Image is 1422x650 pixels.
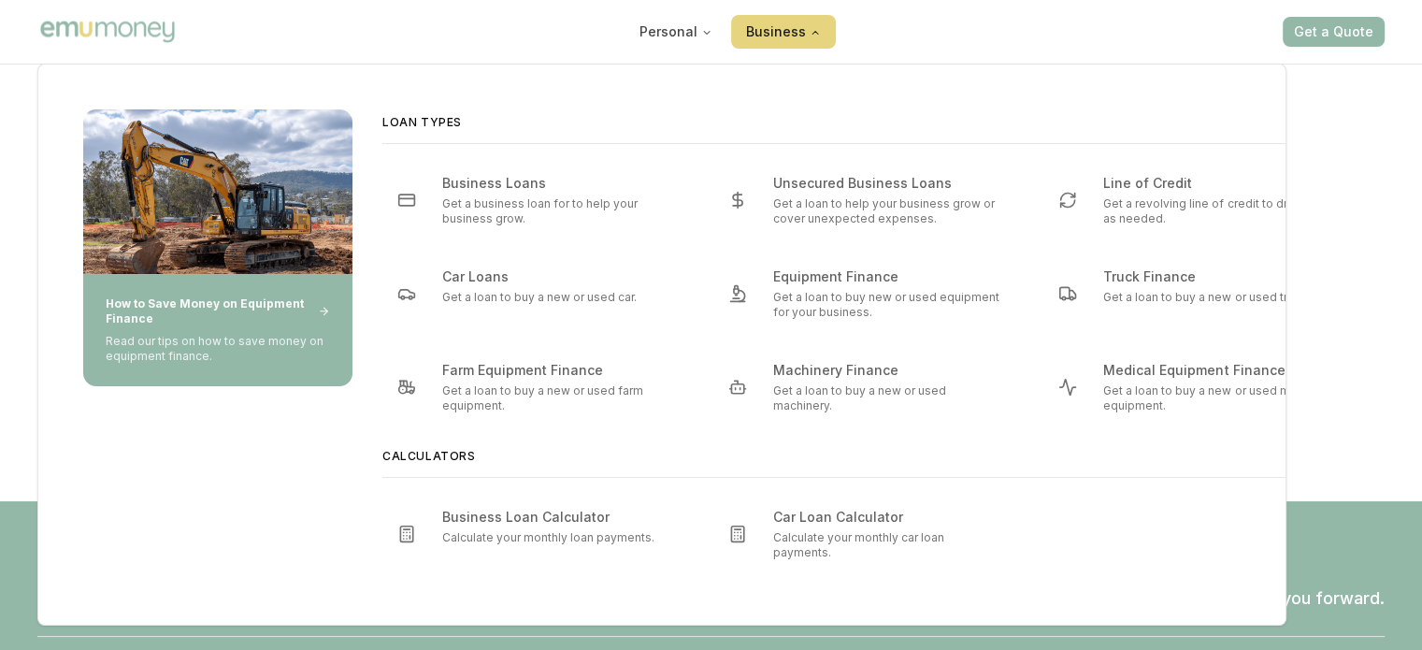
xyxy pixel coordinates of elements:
[1103,174,1211,193] div: Line of Credit
[773,530,1003,560] p: Calculate your monthly car loan payments.
[713,354,1026,421] a: Machinery FinanceGet a loan to buy a new or used machinery.
[1103,361,1303,380] div: Medical Equipment Finance
[713,166,1026,234] a: Unsecured Business LoansGet a loan to help your business grow or cover unexpected expenses.
[442,508,628,527] div: Business Loan Calculator
[37,18,178,45] img: Emu Money
[106,334,330,364] p: Read our tips on how to save money on equipment finance.
[1043,166,1356,234] a: Line of CreditGet a revolving line of credit to draw on as needed.
[1103,267,1214,286] div: Truck Finance
[382,449,476,463] strong: Calculators
[83,109,352,568] a: placeholderHow to Save Money on Equipment FinanceRead our tips on how to save money on equipment ...
[773,383,1003,413] p: Get a loan to buy a new or used machinery.
[1283,17,1385,47] button: Get a Quote
[442,196,672,226] p: Get a business loan for to help your business grow.
[713,260,1026,327] a: Equipment FinanceGet a loan to buy new or used equipment for your business.
[1043,354,1356,421] a: Medical Equipment FinanceGet a loan to buy a new or used medical equipment.
[713,500,1026,568] a: Car Loan CalculatorCalculate your monthly car loan payments.
[442,530,654,545] p: Calculate your monthly loan payments.
[382,260,695,327] a: Car LoansGet a loan to buy a new or used car.
[106,296,330,326] div: How to Save Money on Equipment Finance
[773,196,1003,226] p: Get a loan to help your business grow or cover unexpected expenses.
[382,500,695,568] a: Business Loan CalculatorCalculate your monthly loan payments.
[1103,196,1333,226] p: Get a revolving line of credit to draw on as needed.
[83,109,352,274] img: placeholder
[773,508,922,527] div: Car Loan Calculator
[773,267,917,286] div: Equipment Finance
[773,361,917,380] div: Machinery Finance
[1103,383,1333,413] p: Get a loan to buy a new or used medical equipment.
[442,267,527,286] div: Car Loans
[382,166,695,234] a: Business LoansGet a business loan for to help your business grow.
[442,174,565,193] div: Business Loans
[1103,290,1309,305] p: Get a loan to buy a new or used truck.
[1043,260,1356,327] a: Truck FinanceGet a loan to buy a new or used truck.
[442,383,672,413] p: Get a loan to buy a new or used farm equipment.
[382,115,462,129] strong: Loan Types
[773,290,1003,320] p: Get a loan to buy new or used equipment for your business.
[38,65,1400,613] div: Business
[731,15,836,49] button: Business
[442,361,622,380] div: Farm Equipment Finance
[773,174,970,193] div: Unsecured Business Loans
[442,290,637,305] p: Get a loan to buy a new or used car.
[382,354,695,421] a: Farm Equipment FinanceGet a loan to buy a new or used farm equipment.
[625,15,727,49] button: Personal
